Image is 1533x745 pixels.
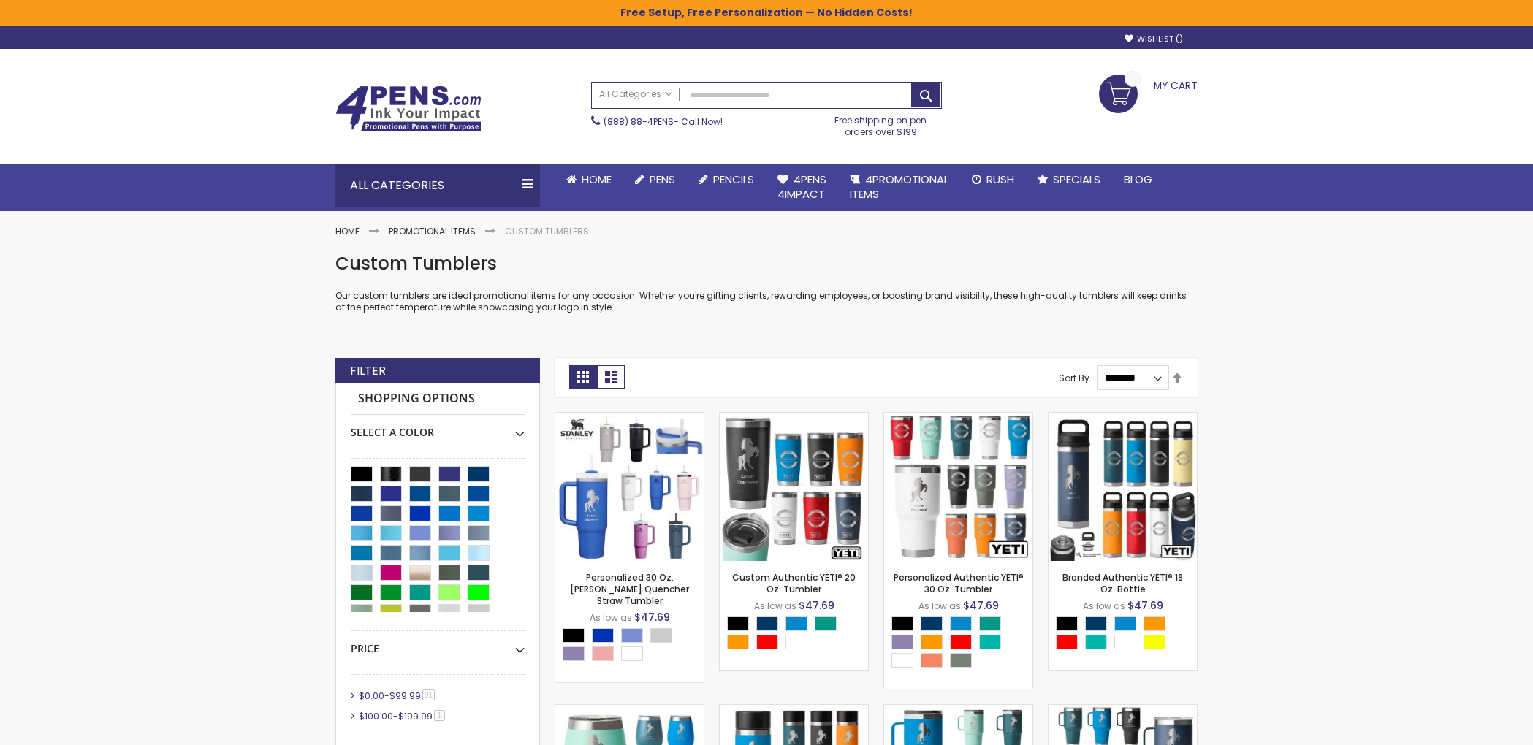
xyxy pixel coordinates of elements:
a: Personalized Authentic YETI® 30 Oz. Tumbler [894,571,1024,595]
a: Blog [1112,164,1164,196]
div: White [621,646,643,661]
a: 4Pens4impact [766,164,838,211]
div: White [891,653,913,668]
div: Red [756,635,778,649]
a: Home [335,225,360,237]
div: Red [1056,635,1078,649]
a: $0.00-$99.9991 [355,689,440,702]
div: Select A Color [351,415,525,440]
div: Price [351,631,525,656]
div: Big Wave Blue [785,616,807,631]
span: $100.00 [359,710,393,722]
a: Branded Authentic YETI® 18 Oz. Bottle [1062,571,1183,595]
img: 4Pens Custom Pens and Promotional Products [335,85,482,132]
span: $47.69 [634,610,670,624]
a: Custom Authentic YETI® 30 Oz. Tumbler with Handle [1049,704,1197,717]
div: Orange [921,635,943,649]
p: Our custom tumblers are ideal promotional items for any occasion. Whether you're gifting clients,... [335,290,1198,313]
span: As low as [1083,600,1125,612]
div: Teal [979,635,1001,649]
div: White [1114,635,1136,649]
a: 4PROMOTIONALITEMS [838,164,960,211]
div: Navy Blue [756,616,778,631]
div: Free shipping on pen orders over $199 [820,109,943,138]
span: $47.69 [963,598,999,613]
div: Lilac [891,635,913,649]
a: Pencils [687,164,766,196]
a: Personalized Authentic YETI® 30 Oz. Tumbler [884,412,1032,424]
a: Home [555,164,623,196]
span: Pens [650,172,675,187]
a: Custom Authentic YETI® 20 Oz. Tumbler [720,412,868,424]
a: Pens [623,164,687,196]
strong: Filter [350,363,386,379]
a: (888) 88-4PENS [604,115,674,128]
div: Select A Color [891,616,1032,671]
span: $199.99 [398,710,433,722]
img: Custom Authentic YETI® 20 Oz. Tumbler [720,413,868,561]
a: All Categories [592,83,680,107]
div: Yellow [1144,635,1165,649]
span: 91 [422,689,435,700]
span: 4PROMOTIONAL ITEMS [850,172,948,202]
a: Customized Authentic YETI® 10 Oz. Rambler Wine Cup [555,704,704,717]
img: Personalized 30 Oz. Stanley Quencher Straw Tumbler [555,413,704,561]
a: Promo Authentic YETI® 20 Oz. Tumbler with Handle [884,704,1032,717]
a: Wishlist [1125,34,1183,45]
div: Orange [727,635,749,649]
img: Personalized Authentic YETI® 30 Oz. Tumbler [884,413,1032,561]
strong: Custom Tumblers [505,225,589,237]
label: Sort By [1059,371,1089,383]
div: Orange [1144,616,1165,631]
div: Lilac [563,646,585,661]
span: 1 [434,710,445,721]
span: Blog [1124,172,1152,187]
span: Specials [1053,172,1100,187]
a: Branded Authentic YETI® 18 Oz. Bottle [1049,412,1197,424]
span: Pencils [713,172,754,187]
span: Home [582,172,612,187]
h1: Custom Tumblers [335,252,1198,275]
div: Select A Color [1056,616,1197,653]
span: As low as [754,600,796,612]
a: Custom Authentic YETI® 20 Oz. Tumbler [732,571,856,595]
div: Camp Green [950,653,972,668]
img: Branded Authentic YETI® 18 Oz. Bottle [1049,413,1197,561]
div: Select A Color [727,616,868,653]
div: Big Wave Blue [1114,616,1136,631]
div: High Desert Clay [921,653,943,668]
div: Grey Light [650,628,672,643]
a: Personalized 30 Oz. [PERSON_NAME] Quencher Straw Tumbler [570,571,689,607]
div: All Categories [335,164,540,207]
div: Blue [592,628,614,643]
div: Big Wave Blue [950,616,972,631]
a: Custom Authentic YETI® 12Oz. Hot Shot Bottle [720,704,868,717]
a: Specials [1026,164,1112,196]
div: Seafoam Green [815,616,837,631]
div: Iris [621,628,643,643]
div: Teal [1085,635,1107,649]
span: 4Pens 4impact [777,172,826,202]
div: Rose [592,646,614,661]
a: Rush [960,164,1026,196]
span: As low as [590,611,632,624]
div: Black [727,616,749,631]
span: Rush [986,172,1014,187]
a: $100.00-$199.991 [355,710,450,722]
div: Select A Color [563,628,704,665]
span: $99.99 [389,689,421,702]
span: All Categories [599,88,672,100]
span: $47.69 [1127,598,1163,613]
span: $0.00 [359,689,384,702]
div: Seafoam Green [979,616,1001,631]
strong: Shopping Options [351,383,525,415]
a: Personalized 30 Oz. Stanley Quencher Straw Tumbler [555,412,704,424]
div: White [785,635,807,649]
div: Navy Blue [921,616,943,631]
span: $47.69 [799,598,834,613]
span: As low as [918,600,961,612]
span: - Call Now! [604,115,723,128]
div: Black [563,628,585,643]
strong: Grid [569,365,597,389]
div: Black [891,616,913,631]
